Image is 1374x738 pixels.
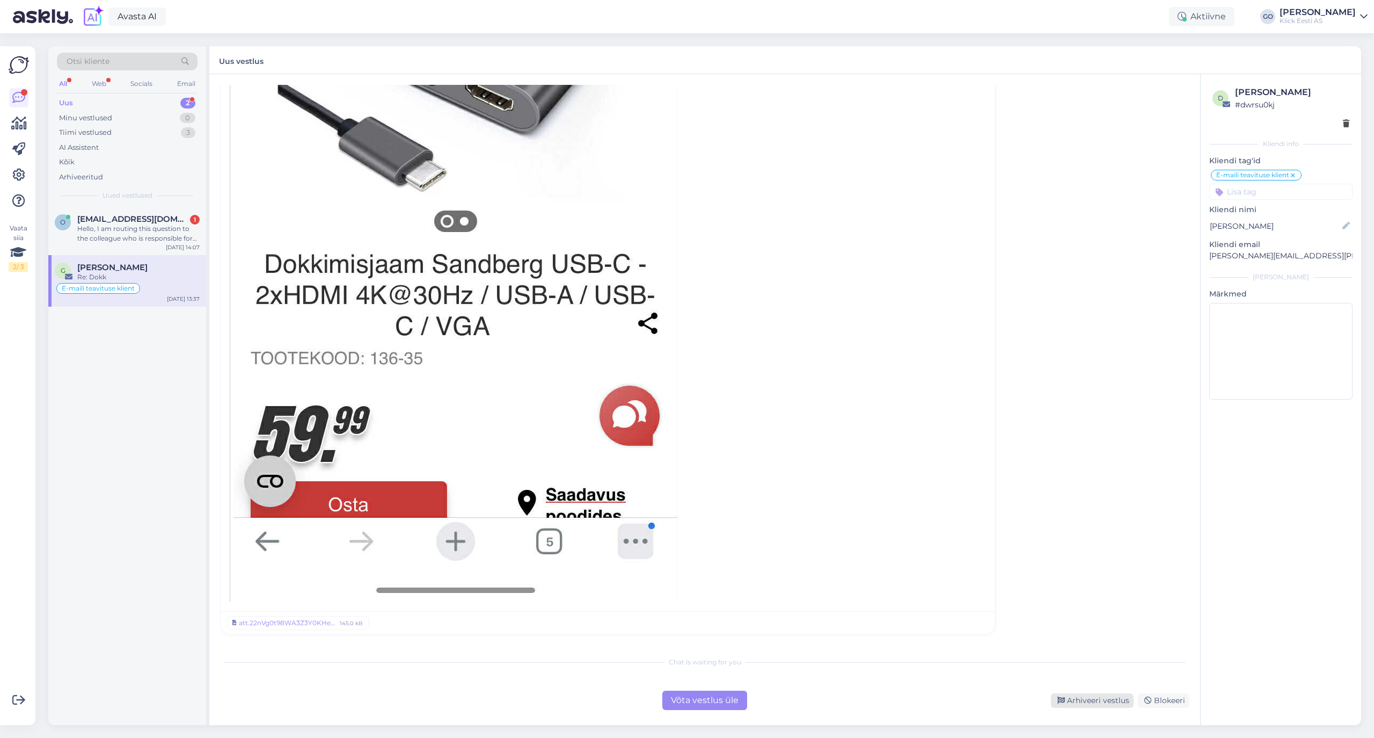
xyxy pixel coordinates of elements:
span: E-maili teavituse klient [62,285,135,292]
p: Kliendi tag'id [1209,155,1353,167]
div: # dwrsu0kj [1235,99,1349,111]
div: 145.0 kB [339,618,364,628]
div: [PERSON_NAME] [1209,272,1353,282]
span: Otsi kliente [67,56,109,67]
p: [PERSON_NAME][EMAIL_ADDRESS][PERSON_NAME][DOMAIN_NAME] [1209,250,1353,262]
div: Vaata siia [9,223,28,272]
div: att.22nVg0t98WA3Z3Y0KHeK9px97uySym5Qs_s12QJFaPI.jpeg [239,618,337,628]
div: Tiimi vestlused [59,127,112,138]
div: Socials [128,77,155,91]
div: [PERSON_NAME] [1280,8,1356,17]
div: Võta vestlus üle [662,691,747,710]
div: [PERSON_NAME] [1235,86,1349,99]
span: Gunnar Obolenski [77,263,148,272]
input: Lisa tag [1209,184,1353,200]
p: Kliendi email [1209,239,1353,250]
div: [DATE] 13:37 [167,295,200,303]
span: o [60,218,65,226]
div: Klick Eesti AS [1280,17,1356,25]
span: d [1218,94,1223,102]
div: Web [90,77,108,91]
input: Lisa nimi [1210,220,1340,232]
a: Avasta AI [108,8,166,26]
span: E-maili teavituse klient [1216,172,1289,178]
div: Hello, I am routing this question to the colleague who is responsible for this topic. The reply m... [77,224,200,243]
div: AI Assistent [59,142,99,153]
div: Kõik [59,157,75,168]
div: GO [1260,9,1275,24]
p: Märkmed [1209,288,1353,300]
span: oliverkivilo76@gmail.com [77,214,189,224]
div: Chat is waiting for you [220,657,1189,667]
div: 3 [181,127,195,138]
div: 2 / 3 [9,262,28,272]
div: 2 [180,98,195,108]
span: Uued vestlused [103,191,152,200]
div: Kliendi info [1209,139,1353,149]
span: G [61,266,65,274]
div: Email [175,77,198,91]
p: Kliendi nimi [1209,204,1353,215]
div: Blokeeri [1138,693,1189,708]
div: Uus [59,98,73,108]
img: explore-ai [82,5,104,28]
div: Re: Dokk [77,272,200,282]
div: 0 [180,113,195,124]
div: 1 [190,215,200,225]
div: Arhiveeri vestlus [1051,693,1134,708]
label: Uus vestlus [219,53,264,67]
a: [PERSON_NAME]Klick Eesti AS [1280,8,1368,25]
div: All [57,77,69,91]
div: Arhiveeritud [59,172,103,183]
div: Aktiivne [1169,7,1234,26]
img: Askly Logo [9,55,29,75]
div: [DATE] 14:07 [166,243,200,251]
div: Minu vestlused [59,113,112,124]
